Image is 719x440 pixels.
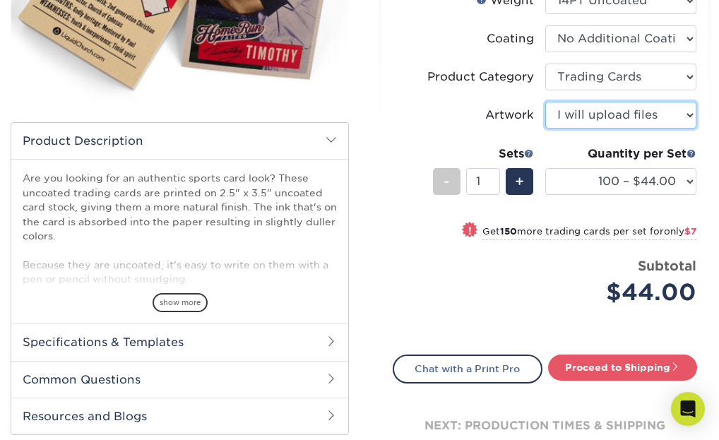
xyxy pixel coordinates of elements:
[11,398,348,434] h2: Resources and Blogs
[684,226,696,237] span: $7
[500,226,517,237] strong: 150
[556,275,697,309] div: $44.00
[11,361,348,398] h2: Common Questions
[487,30,534,47] div: Coating
[545,145,697,162] div: Quantity per Set
[444,171,450,192] span: -
[393,355,542,383] a: Chat with a Print Pro
[468,223,472,238] span: !
[4,397,120,435] iframe: Google Customer Reviews
[153,293,208,312] span: show more
[482,226,696,240] small: Get more trading cards per set for
[638,258,696,273] strong: Subtotal
[11,323,348,360] h2: Specifications & Templates
[548,355,698,380] a: Proceed to Shipping
[671,392,705,426] div: Open Intercom Messenger
[427,69,534,85] div: Product Category
[23,171,337,344] p: Are you looking for an authentic sports card look? These uncoated trading cards are printed on 2....
[485,107,534,124] div: Artwork
[515,171,524,192] span: +
[433,145,534,162] div: Sets
[664,226,696,237] span: only
[11,123,348,159] h2: Product Description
